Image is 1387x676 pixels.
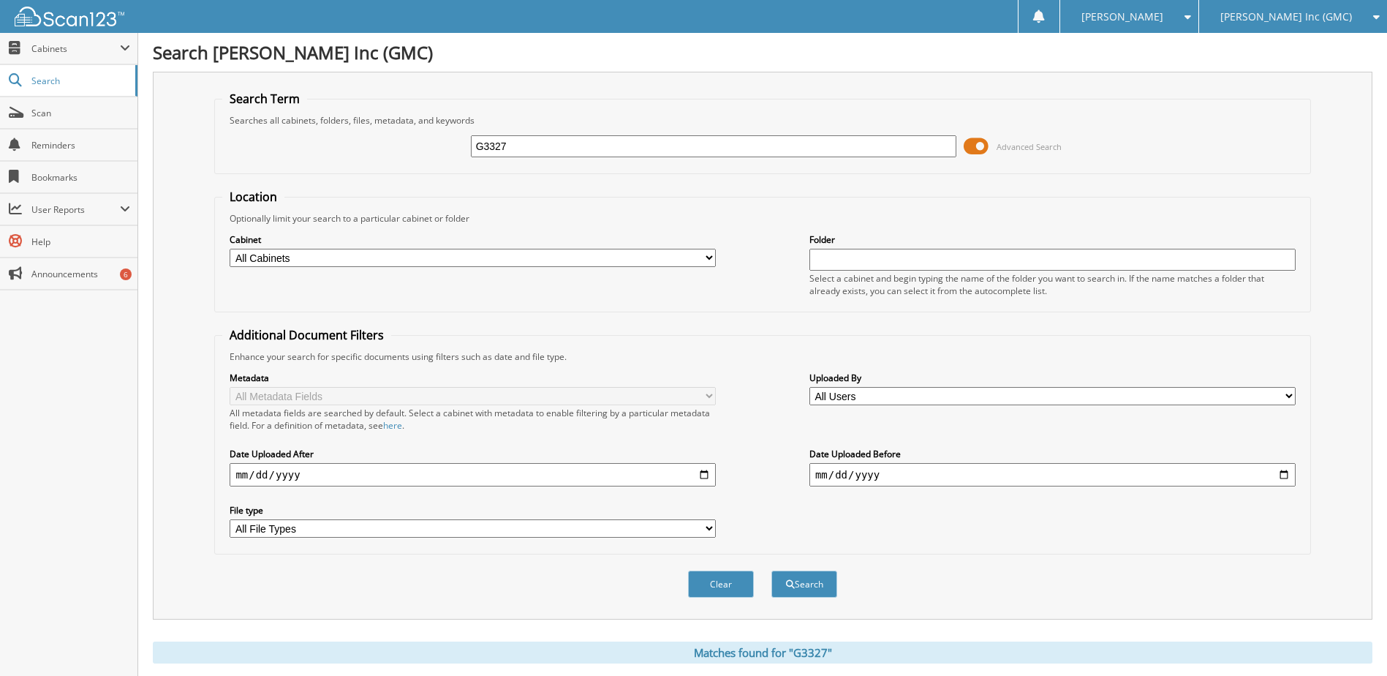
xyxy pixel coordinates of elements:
[230,233,716,246] label: Cabinet
[153,40,1372,64] h1: Search [PERSON_NAME] Inc (GMC)
[230,504,716,517] label: File type
[997,141,1062,152] span: Advanced Search
[31,203,120,216] span: User Reports
[222,212,1302,225] div: Optionally limit your search to a particular cabinet or folder
[31,42,120,55] span: Cabinets
[31,139,130,151] span: Reminders
[153,642,1372,664] div: Matches found for "G3327"
[383,419,402,432] a: here
[31,236,130,248] span: Help
[120,268,132,280] div: 6
[31,268,130,280] span: Announcements
[15,7,124,26] img: scan123-logo-white.svg
[222,91,307,107] legend: Search Term
[809,272,1296,297] div: Select a cabinet and begin typing the name of the folder you want to search in. If the name match...
[230,372,716,384] label: Metadata
[809,372,1296,384] label: Uploaded By
[1081,12,1163,21] span: [PERSON_NAME]
[230,407,716,432] div: All metadata fields are searched by default. Select a cabinet with metadata to enable filtering b...
[222,327,391,343] legend: Additional Document Filters
[771,571,837,598] button: Search
[31,107,130,119] span: Scan
[809,463,1296,487] input: end
[222,114,1302,127] div: Searches all cabinets, folders, files, metadata, and keywords
[222,350,1302,363] div: Enhance your search for specific documents using filters such as date and file type.
[809,448,1296,460] label: Date Uploaded Before
[1220,12,1352,21] span: [PERSON_NAME] Inc (GMC)
[222,189,284,205] legend: Location
[688,571,754,598] button: Clear
[230,463,716,487] input: start
[31,75,128,87] span: Search
[31,171,130,184] span: Bookmarks
[230,448,716,460] label: Date Uploaded After
[809,233,1296,246] label: Folder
